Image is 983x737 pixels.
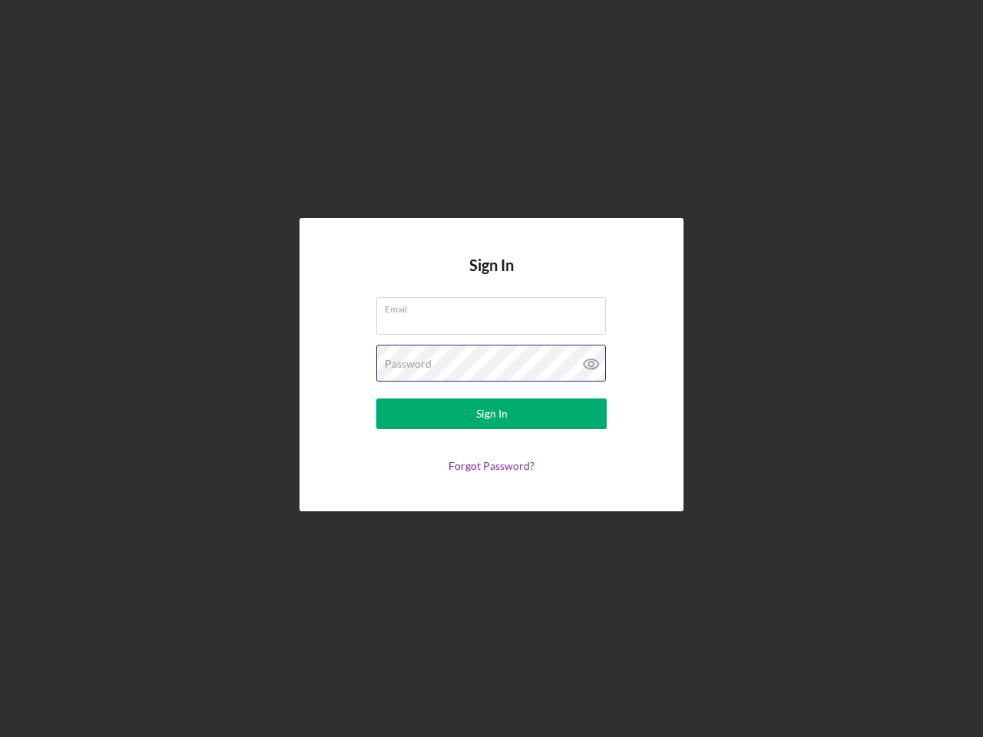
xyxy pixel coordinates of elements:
[469,256,514,297] h4: Sign In
[448,459,535,472] a: Forgot Password?
[376,398,607,429] button: Sign In
[476,398,508,429] div: Sign In
[385,298,606,315] label: Email
[385,358,432,370] label: Password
